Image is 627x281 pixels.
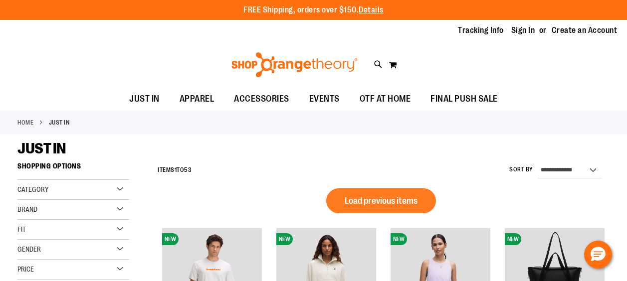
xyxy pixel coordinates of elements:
button: Hello, have a question? Let’s chat. [584,241,612,269]
span: EVENTS [309,88,340,110]
a: Home [17,118,33,127]
span: Load previous items [345,196,418,206]
span: JUST IN [17,140,66,157]
span: JUST IN [129,88,160,110]
span: ACCESSORIES [234,88,289,110]
h2: Items to [158,162,192,178]
strong: Shopping Options [17,157,129,180]
a: Tracking Info [458,25,504,36]
a: Sign In [511,25,535,36]
p: FREE Shipping, orders over $150. [243,4,384,16]
span: NEW [505,233,521,245]
a: FINAL PUSH SALE [420,88,508,111]
span: Gender [17,245,41,253]
a: OTF AT HOME [350,88,421,111]
span: FINAL PUSH SALE [430,88,498,110]
span: 53 [184,166,192,173]
span: Fit [17,225,26,233]
button: Load previous items [326,188,436,213]
a: EVENTS [299,88,350,111]
strong: JUST IN [49,118,70,127]
img: Shop Orangetheory [230,52,359,77]
span: APPAREL [180,88,214,110]
span: Brand [17,205,37,213]
span: NEW [391,233,407,245]
a: APPAREL [170,88,224,111]
span: Category [17,185,48,193]
span: NEW [276,233,293,245]
label: Sort By [509,165,533,174]
span: 1 [175,166,177,173]
a: Details [359,5,384,14]
a: Create an Account [552,25,618,36]
span: Price [17,265,34,273]
a: ACCESSORIES [224,88,299,111]
a: JUST IN [119,88,170,110]
span: NEW [162,233,179,245]
span: OTF AT HOME [360,88,411,110]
